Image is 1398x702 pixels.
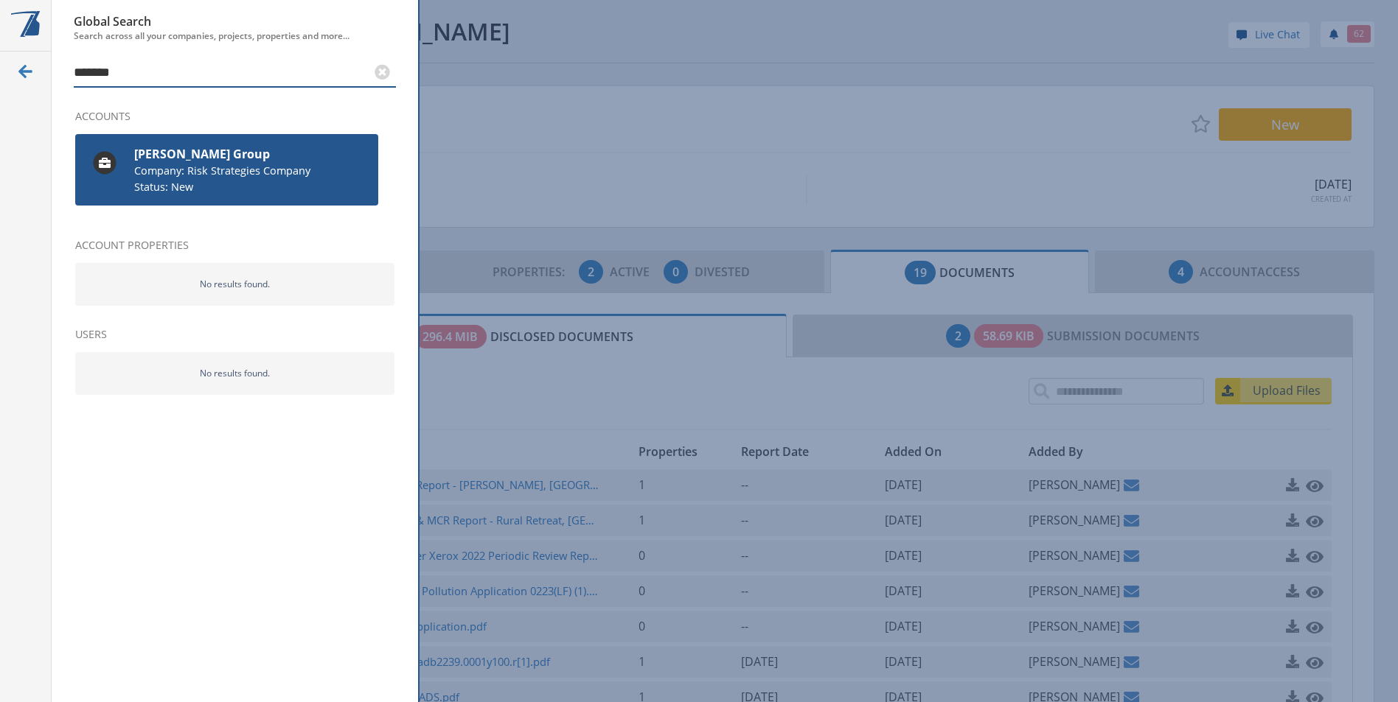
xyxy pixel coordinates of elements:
a: [PERSON_NAME] Group Company: Risk Strategies Company Status: New [75,134,378,206]
p: Users [75,328,394,341]
strong: [PERSON_NAME] Group [134,145,367,163]
span: Status: New [134,179,355,195]
span: Company: Risk Strategies Company [134,163,355,179]
h6: Global Search [74,15,396,41]
div: No results found. [75,352,394,395]
div: No results found. [75,263,394,306]
p: Account Properties [75,239,394,252]
span: Search across all your companies, projects, properties and more... [74,31,396,41]
p: Accounts [75,110,394,123]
